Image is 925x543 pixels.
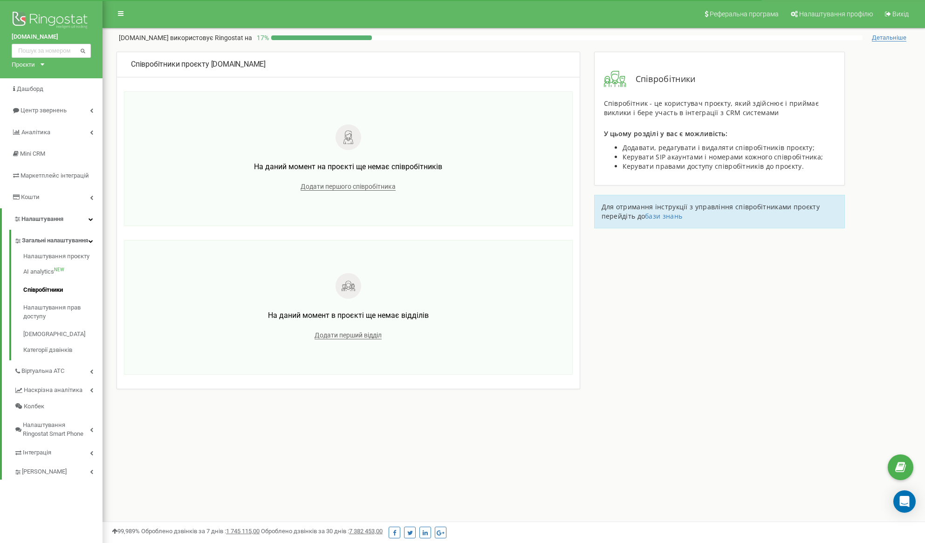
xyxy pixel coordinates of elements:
[799,10,873,18] span: Налаштування профілю
[623,162,804,171] span: Керувати правами доступу співробітників до проєкту.
[623,143,815,152] span: Додавати, редагувати і видаляти співробітників проєкту;
[892,10,909,18] span: Вихід
[872,34,906,41] span: Детальніше
[626,73,696,85] span: Співробітники
[23,344,103,355] a: Категорії дзвінків
[12,60,35,69] div: Проєкти
[23,299,103,325] a: Налаштування прав доступу
[14,230,103,249] a: Загальні налаштування
[14,379,103,399] a: Наскрізна аналітика
[623,152,823,161] span: Керувати SIP акаунтами і номерами кожного співробітника;
[112,528,140,535] span: 99,989%
[21,193,40,200] span: Кошти
[14,442,103,461] a: Інтеграція
[268,311,429,320] span: На даний момент в проєкті ще немає відділів
[254,162,442,171] span: На даний момент на проєкті ще немає співробітників
[131,60,209,69] span: Співробітники проєкту
[23,421,90,438] span: Налаштування Ringostat Smart Phone
[252,33,271,42] p: 17 %
[22,236,88,245] span: Загальні налаштування
[12,33,91,41] a: [DOMAIN_NAME]
[301,183,396,191] span: Додати першого співробітника
[20,150,45,157] span: Mini CRM
[17,85,43,92] span: Дашборд
[604,129,728,138] span: У цьому розділі у вас є можливість:
[21,107,67,114] span: Центр звернень
[23,263,103,281] a: AI analyticsNEW
[23,325,103,344] a: [DEMOGRAPHIC_DATA]
[21,215,63,222] span: Налаштування
[14,461,103,480] a: [PERSON_NAME]
[12,9,91,33] img: Ringostat logo
[24,386,82,395] span: Наскрізна аналітика
[14,360,103,379] a: Віртуальна АТС
[604,99,819,117] span: Співробітник - це користувач проєкту, який здійснює і приймає виклики і бере участь в інтеграції ...
[131,59,566,70] div: [DOMAIN_NAME]
[710,10,779,18] span: Реферальна програма
[226,528,260,535] u: 1 745 115,00
[170,34,252,41] span: використовує Ringostat на
[645,212,682,220] a: бази знань
[12,44,91,58] input: Пошук за номером
[23,281,103,299] a: Співробітники
[141,528,260,535] span: Оброблено дзвінків за 7 днів :
[602,202,820,220] span: Для отримання інструкції з управління співробітниками проєкту перейдіть до
[315,331,382,339] span: Додати перший відділ
[2,208,103,230] a: Налаштування
[14,414,103,442] a: Налаштування Ringostat Smart Phone
[23,448,51,457] span: Інтеграція
[22,467,67,476] span: [PERSON_NAME]
[14,399,103,415] a: Колбек
[349,528,383,535] u: 7 382 453,00
[23,252,103,263] a: Налаштування проєкту
[24,402,44,411] span: Колбек
[21,129,50,136] span: Аналiтика
[21,172,89,179] span: Маркетплейс інтеграцій
[119,33,252,42] p: [DOMAIN_NAME]
[893,490,916,513] div: Open Intercom Messenger
[261,528,383,535] span: Оброблено дзвінків за 30 днів :
[21,367,64,376] span: Віртуальна АТС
